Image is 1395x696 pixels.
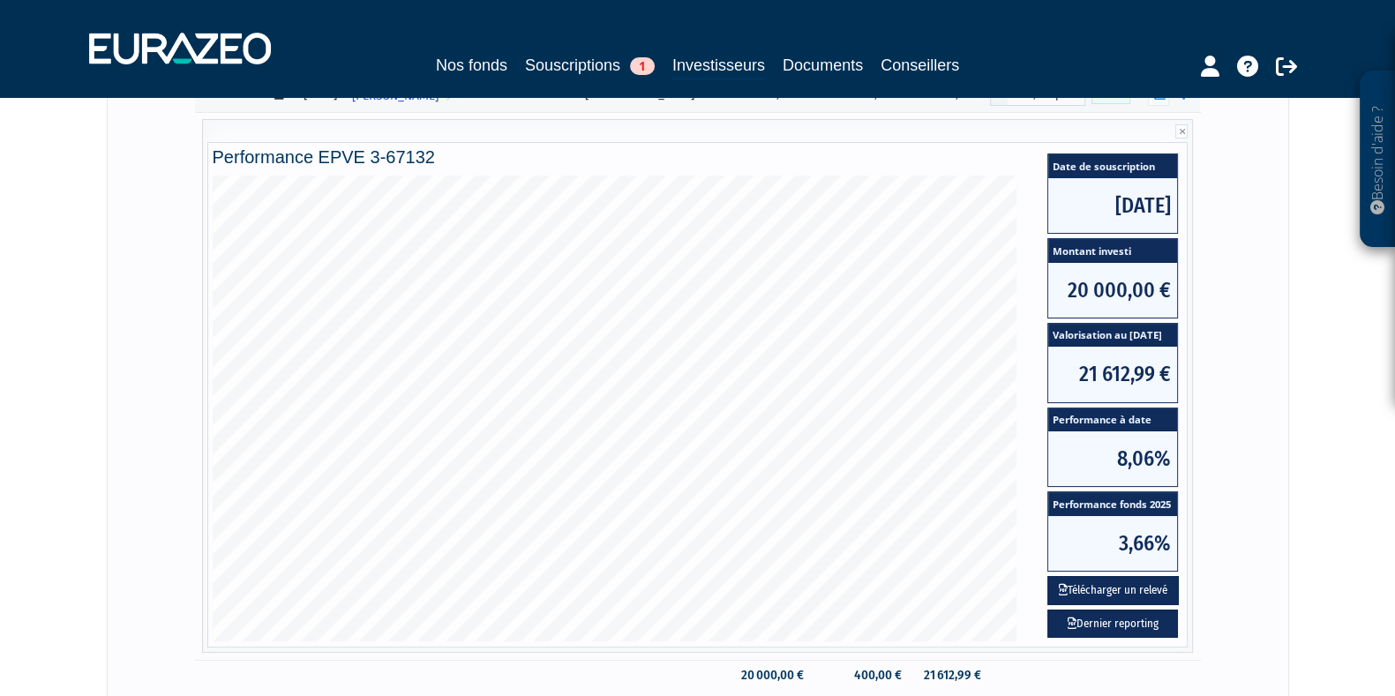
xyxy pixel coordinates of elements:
[881,53,959,78] a: Conseillers
[1047,610,1178,639] a: Dernier reporting
[213,147,1183,167] h4: Performance EPVE 3-67132
[1048,154,1177,178] span: Date de souscription
[783,53,863,78] a: Documents
[525,53,655,78] a: Souscriptions1
[1048,408,1177,432] span: Performance à date
[911,660,990,691] td: 21 612,99 €
[436,53,507,78] a: Nos fonds
[1048,178,1177,233] span: [DATE]
[1048,516,1177,571] span: 3,66%
[1048,347,1177,401] span: 21 612,99 €
[89,33,271,64] img: 1732889491-logotype_eurazeo_blanc_rvb.png
[630,57,655,75] span: 1
[1048,239,1177,263] span: Montant investi
[1047,576,1179,605] button: Télécharger un relevé
[1048,431,1177,486] span: 8,06%
[672,53,765,80] a: Investisseurs
[813,660,911,691] td: 400,00 €
[1048,492,1177,516] span: Performance fonds 2025
[727,660,813,691] td: 20 000,00 €
[1368,80,1388,239] p: Besoin d'aide ?
[1048,324,1177,348] span: Valorisation au [DATE]
[1048,263,1177,318] span: 20 000,00 €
